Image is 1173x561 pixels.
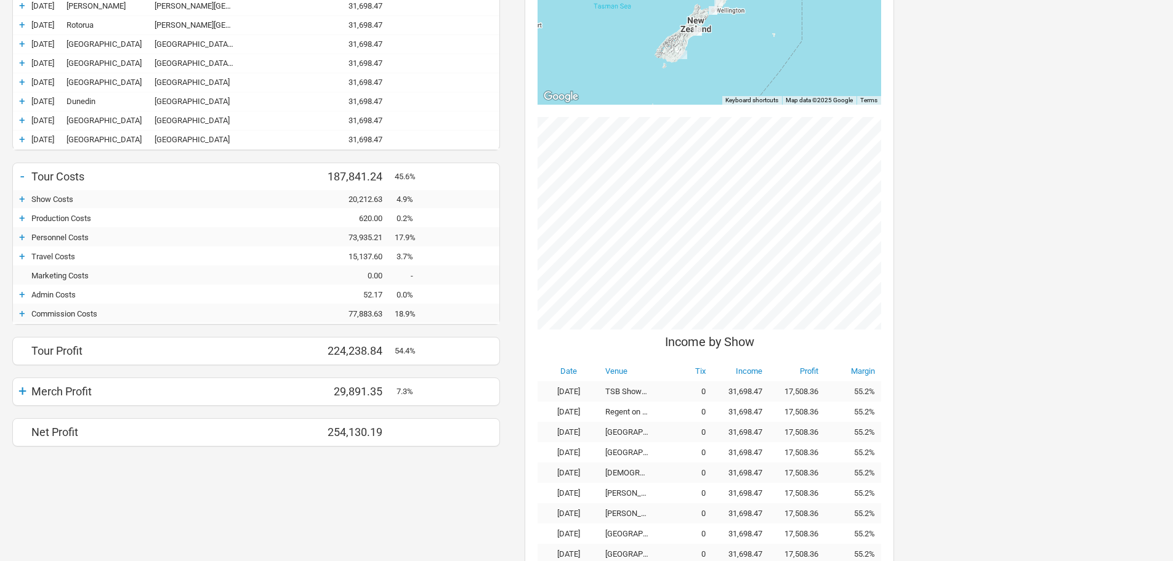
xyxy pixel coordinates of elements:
th: Venue [599,361,656,381]
td: 0 [656,462,712,483]
div: 254,130.19 [321,426,395,438]
img: Google [541,89,581,105]
td: 17,508.36 [768,523,825,544]
div: 73,935.21 [321,233,395,242]
th: Income [712,361,768,381]
div: 0.2% [395,214,425,223]
div: + [13,57,31,69]
td: 55.2% [824,442,881,462]
td: 17,508.36 [768,483,825,503]
td: 17,508.36 [768,422,825,442]
td: 17,508.36 [768,402,825,422]
td: [GEOGRAPHIC_DATA] [599,442,656,462]
td: 0 [656,422,712,442]
td: [DATE] [538,462,599,483]
div: - [13,167,31,185]
td: [PERSON_NAME][GEOGRAPHIC_DATA] [599,503,656,523]
div: + [13,114,31,126]
span: [DATE] [31,39,54,49]
div: + [13,231,31,243]
div: Christchurch Town Hall [155,135,247,144]
div: 7.3% [395,387,425,396]
td: [GEOGRAPHIC_DATA][PERSON_NAME] [599,523,656,544]
div: Net Profit [31,426,247,438]
td: [PERSON_NAME][GEOGRAPHIC_DATA] [599,483,656,503]
div: + [13,18,31,31]
td: [GEOGRAPHIC_DATA] [599,422,656,442]
div: Spark Arena [155,78,247,87]
th: Date [538,361,599,381]
td: 31,698.47 [712,503,768,523]
span: [DATE] [31,20,54,30]
th: Margin [824,361,881,381]
div: Dunedin [31,97,155,106]
div: St. James Theatre [155,39,247,49]
div: 45.6% [395,172,425,181]
td: 55.2% [824,523,881,544]
div: 52.17 [321,290,395,299]
td: 31,698.47 [712,402,768,422]
td: 55.2% [824,381,881,402]
div: Tour Profit [31,344,247,357]
td: 0 [656,503,712,523]
div: St. James Theatre [155,59,247,68]
span: Map data ©2025 Google [786,97,853,103]
div: Rotorua [31,20,155,30]
div: Admin Costs [31,290,247,299]
td: 17,508.36 [768,503,825,523]
span: [DATE] [31,78,54,87]
div: + [13,133,31,145]
td: 17,508.36 [768,462,825,483]
td: [DATE] [538,503,599,523]
div: Christchurch [31,135,155,144]
div: Hamilton [31,1,155,10]
div: 77,883.63 [321,309,395,318]
div: 31,698.47 [321,39,395,49]
div: Commission Costs [31,309,247,318]
div: 29,891.35 [321,385,395,398]
div: 31,698.47 [321,1,395,10]
td: [DATE] [538,381,599,402]
div: 187,841.24 [321,170,395,183]
td: 55.2% [824,402,881,422]
div: Sir Owen Glenn Theatre [155,20,247,30]
div: Production Costs [31,214,247,223]
td: TSB Showplace [599,381,656,402]
td: [DATE] [538,442,599,462]
div: Merch Profit [31,385,247,398]
td: 17,508.36 [768,381,825,402]
div: - [395,271,425,280]
div: 0.0% [395,290,425,299]
th: Profit [768,361,825,381]
td: 0 [656,442,712,462]
td: 55.2% [824,462,881,483]
td: 31,698.47 [712,381,768,402]
td: 55.2% [824,503,881,523]
div: + [13,76,31,88]
td: 0 [656,483,712,503]
div: Clarence Street Theatre [155,1,247,10]
span: [DATE] [31,1,54,10]
td: Regent on Broadway [599,402,656,422]
div: Christchurch, Canterbury Region (31,698.47) [693,27,702,36]
div: Wellington [31,39,155,49]
button: Keyboard shortcuts [725,96,778,105]
div: 17.9% [395,233,425,242]
td: 31,698.47 [712,422,768,442]
div: + [13,307,31,320]
span: [DATE] [31,59,54,68]
td: 17,508.36 [768,442,825,462]
div: 31,698.47 [321,97,395,106]
div: 4.9% [395,195,425,204]
div: 31,698.47 [321,135,395,144]
div: Wellington, Wellington Region (31,698.47) [709,6,717,15]
td: 31,698.47 [712,523,768,544]
div: + [13,38,31,50]
td: [DATE] [538,523,599,544]
div: Income by Show [538,329,881,361]
div: + [13,250,31,262]
div: Personnel Costs [31,233,247,242]
div: 620.00 [321,214,395,223]
div: 31,698.47 [321,78,395,87]
td: 55.2% [824,483,881,503]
